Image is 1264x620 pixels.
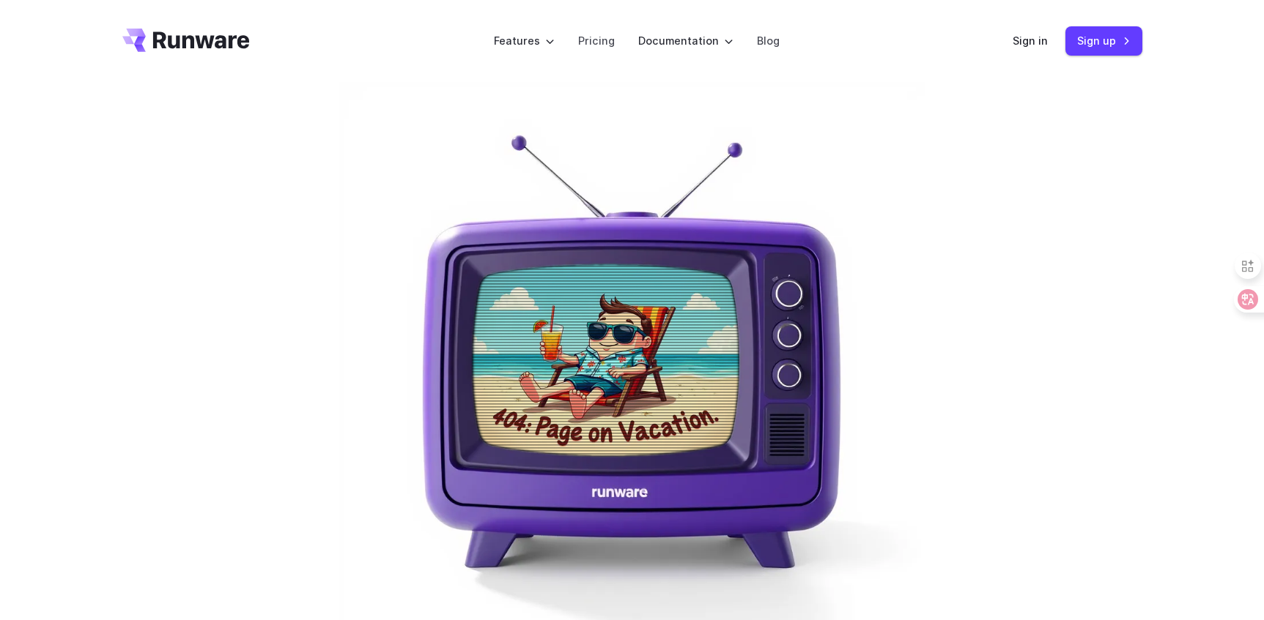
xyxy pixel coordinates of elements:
[494,32,555,49] label: Features
[757,32,780,49] a: Blog
[638,32,733,49] label: Documentation
[1065,26,1142,55] a: Sign up
[122,29,250,52] a: Go to /
[578,32,615,49] a: Pricing
[1013,32,1048,49] a: Sign in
